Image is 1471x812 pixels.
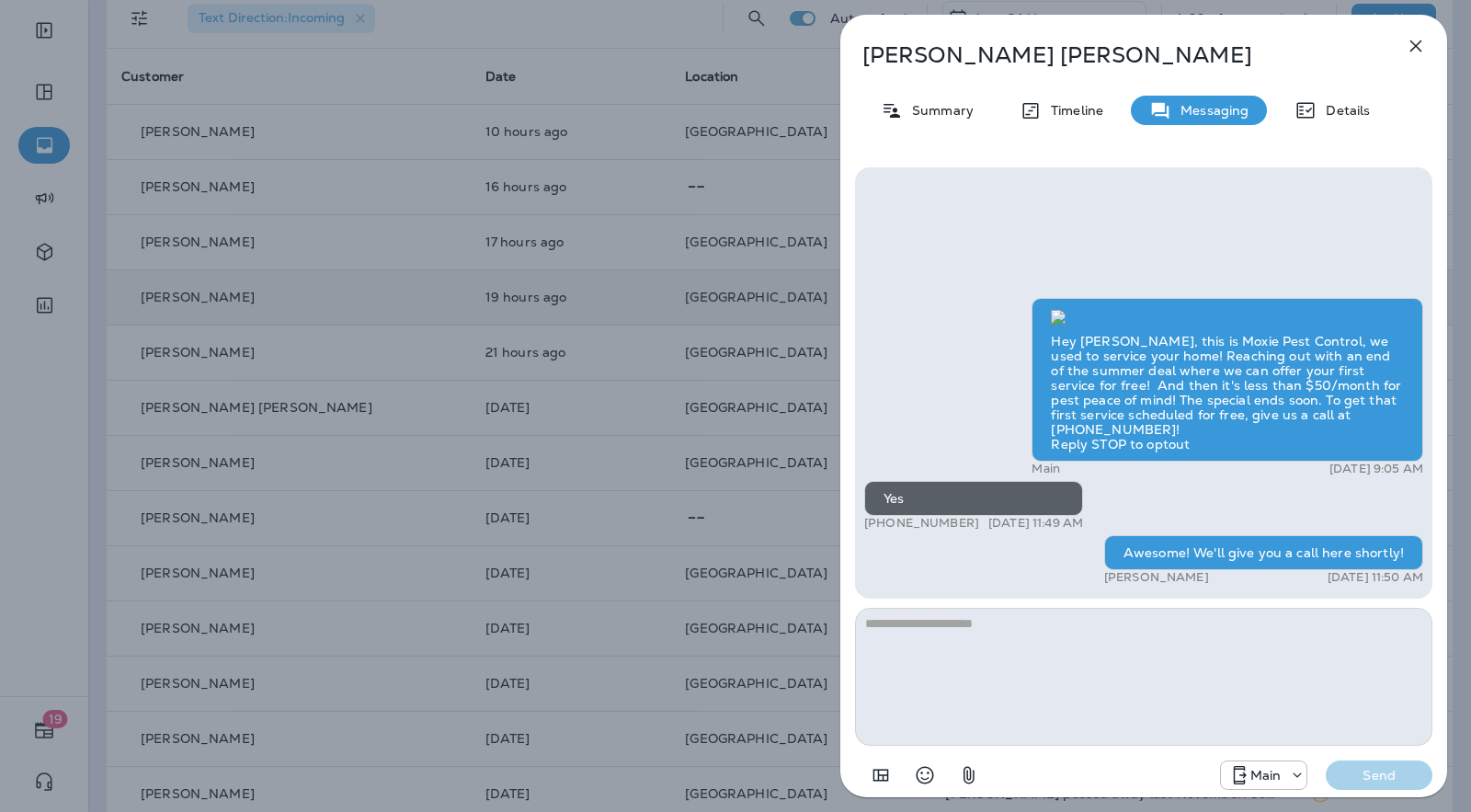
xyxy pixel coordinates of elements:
div: +1 (817) 482-3792 [1221,764,1307,786]
p: [PERSON_NAME] [1104,570,1209,585]
p: [DATE] 9:05 AM [1329,462,1423,476]
p: [PERSON_NAME] [PERSON_NAME] [862,42,1364,68]
div: Hey [PERSON_NAME], this is Moxie Pest Control, we used to service your home! Reaching out with an... [1032,298,1423,462]
p: Summary [903,103,974,118]
p: Timeline [1042,103,1103,118]
p: [PHONE_NUMBER] [864,516,979,531]
p: Details [1317,103,1370,118]
img: twilio-download [1051,310,1066,325]
button: Select an emoji [907,757,943,794]
div: Awesome! We'll give you a call here shortly! [1104,535,1423,570]
p: [DATE] 11:49 AM [988,516,1083,531]
p: Main [1032,462,1060,476]
button: Add in a premade template [862,757,899,794]
p: [DATE] 11:50 AM [1328,570,1423,585]
p: Messaging [1171,103,1249,118]
div: Yes [864,481,1083,516]
p: Main [1250,768,1282,783]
